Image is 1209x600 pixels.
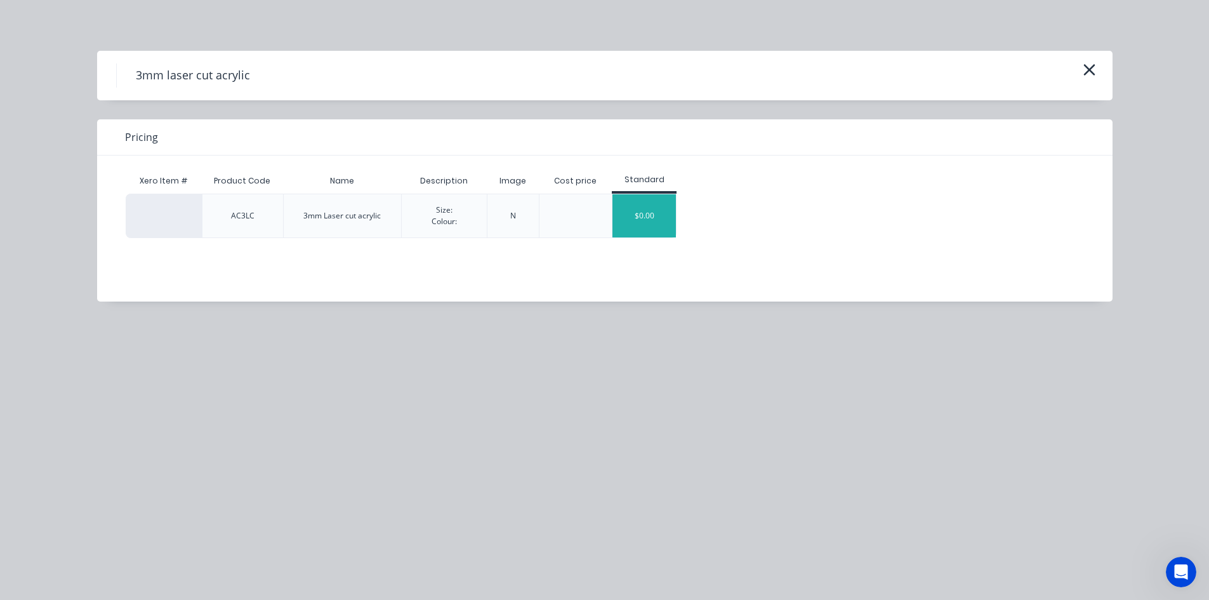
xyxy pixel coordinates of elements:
[1166,557,1196,587] iframe: Intercom live chat
[489,165,536,197] div: Image
[612,194,676,237] div: $0.00
[410,165,478,197] div: Description
[116,63,269,88] h4: 3mm laser cut acrylic
[204,165,281,197] div: Product Code
[510,210,516,222] div: N
[432,204,457,227] div: Size: Colour:
[231,210,254,222] div: AC3LC
[544,165,607,197] div: Cost price
[125,130,158,145] span: Pricing
[612,174,677,185] div: Standard
[303,210,381,222] div: 3mm Laser cut acrylic
[126,168,202,194] div: Xero Item #
[320,165,364,197] div: Name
